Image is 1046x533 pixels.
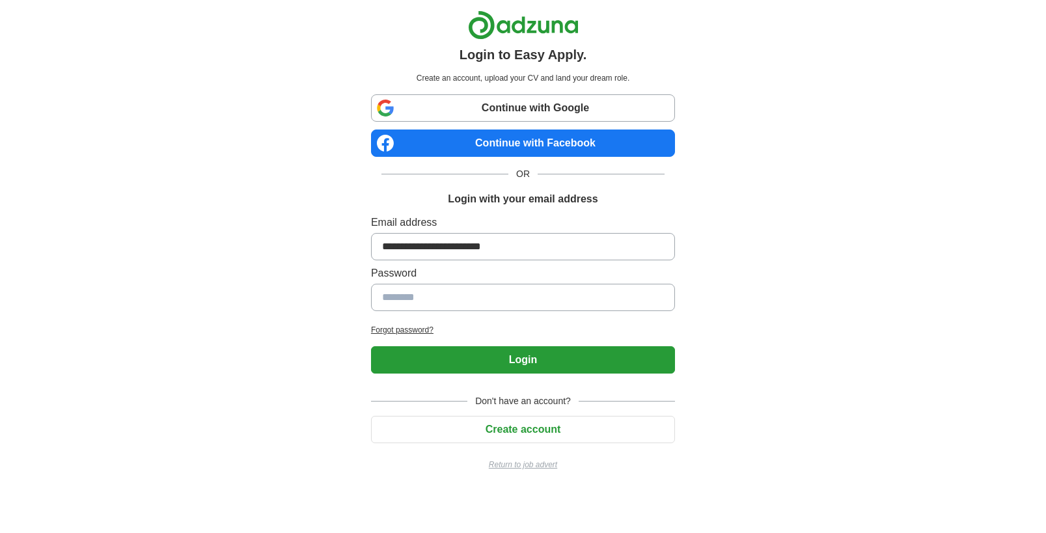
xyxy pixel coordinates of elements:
h1: Login to Easy Apply. [460,45,587,64]
a: Return to job advert [371,459,675,471]
button: Create account [371,416,675,443]
a: Forgot password? [371,324,675,336]
label: Password [371,266,675,281]
span: Don't have an account? [467,394,579,408]
p: Create an account, upload your CV and land your dream role. [374,72,672,84]
a: Continue with Facebook [371,130,675,157]
button: Login [371,346,675,374]
img: Adzuna logo [468,10,579,40]
a: Create account [371,424,675,435]
a: Continue with Google [371,94,675,122]
h1: Login with your email address [448,191,598,207]
label: Email address [371,215,675,230]
span: OR [508,167,538,181]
